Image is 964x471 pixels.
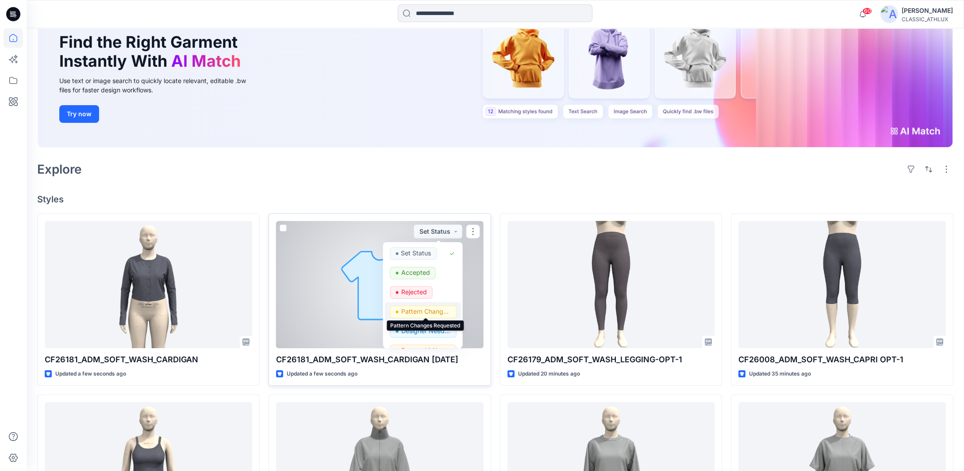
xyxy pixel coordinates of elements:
p: Dropped \ Not proceeding [401,345,450,356]
p: Updated a few seconds ago [55,369,126,379]
h4: Styles [37,194,953,205]
p: Designer Need To Review [401,325,450,337]
p: CF26179_ADM_SOFT_WASH_LEGGING-OPT-1 [507,353,715,366]
div: Use text or image search to quickly locate relevant, editable .bw files for faster design workflows. [59,76,258,95]
img: avatar [880,5,898,23]
a: CF26179_ADM_SOFT_WASH_LEGGING-OPT-1 [507,221,715,348]
p: Updated 35 minutes ago [749,369,811,379]
p: CF26181_ADM_SOFT_WASH_CARDIGAN [DATE] [276,353,484,366]
span: 60 [862,8,872,15]
p: Updated a few seconds ago [287,369,357,379]
a: CF26181_ADM_SOFT_WASH_CARDIGAN 11OCT25 [276,221,484,348]
h2: Explore [37,162,82,176]
p: Accepted [401,267,430,278]
h1: Find the Right Garment Instantly With [59,33,245,71]
p: CF26181_ADM_SOFT_WASH_CARDIGAN [45,353,252,366]
p: Pattern Changes Requested [401,306,450,317]
p: Updated 20 minutes ago [518,369,580,379]
button: Try now [59,105,99,123]
p: CF26008_ADM_SOFT_WASH_CAPRI OPT-1 [738,353,946,366]
div: [PERSON_NAME] [902,5,953,16]
a: CF26008_ADM_SOFT_WASH_CAPRI OPT-1 [738,221,946,348]
p: Rejected [401,286,426,298]
a: CF26181_ADM_SOFT_WASH_CARDIGAN [45,221,252,348]
p: Set Status [401,247,431,259]
div: CLASSIC_ATHLUX [902,16,953,23]
span: AI Match [171,51,241,71]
